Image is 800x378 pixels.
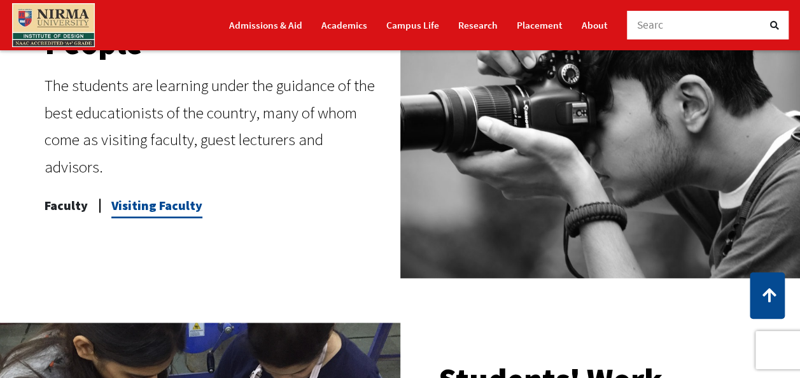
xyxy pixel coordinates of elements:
h2: People [45,27,381,59]
span: Searc [637,18,664,32]
a: Research [458,14,498,36]
a: Admissions & Aid [229,14,302,36]
a: Academics [321,14,367,36]
div: The students are learning under the guidance of the best educationists of the country, many of wh... [45,72,381,180]
a: About [582,14,608,36]
img: main_logo [12,3,95,47]
a: Visiting Faculty [111,193,202,218]
a: Campus Life [386,14,439,36]
a: Placement [517,14,563,36]
a: Faculty [45,193,88,218]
